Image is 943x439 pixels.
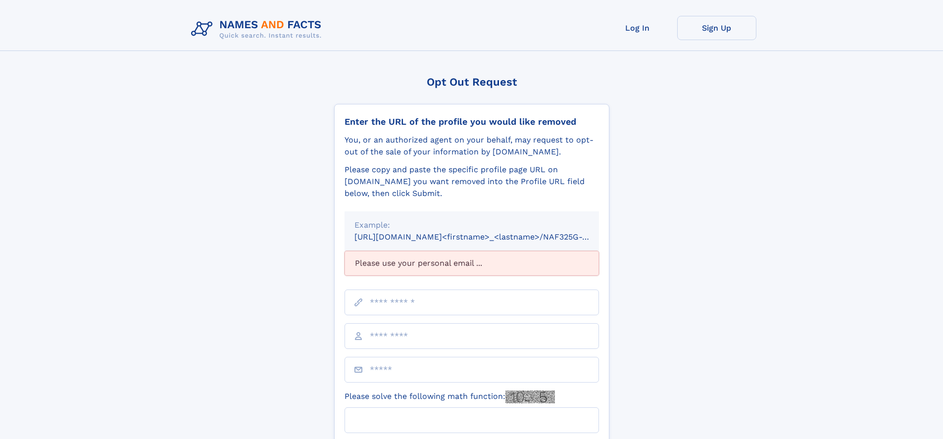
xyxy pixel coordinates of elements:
div: Example: [354,219,589,231]
img: Logo Names and Facts [187,16,330,43]
label: Please solve the following math function: [345,390,555,403]
div: Enter the URL of the profile you would like removed [345,116,599,127]
a: Sign Up [677,16,756,40]
div: Opt Out Request [334,76,609,88]
div: You, or an authorized agent on your behalf, may request to opt-out of the sale of your informatio... [345,134,599,158]
small: [URL][DOMAIN_NAME]<firstname>_<lastname>/NAF325G-xxxxxxxx [354,232,618,242]
div: Please copy and paste the specific profile page URL on [DOMAIN_NAME] you want removed into the Pr... [345,164,599,199]
div: Please use your personal email ... [345,251,599,276]
a: Log In [598,16,677,40]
